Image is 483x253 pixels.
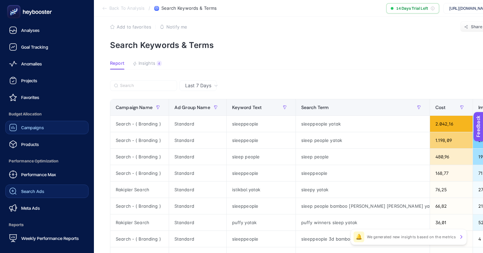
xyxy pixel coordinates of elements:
[174,105,210,110] span: Ad Group Name
[5,91,89,104] a: Favorites
[5,121,89,134] a: Campaigns
[471,24,483,30] span: Share
[110,24,151,30] button: Add to favorites
[5,232,89,245] a: Weekly Performance Reports
[296,149,430,165] div: sleep people
[430,149,473,165] div: 480,96
[5,57,89,70] a: Anomalies
[166,24,187,30] span: Notify me
[296,214,430,231] div: puffy winners sleep yatak
[110,61,124,66] span: Report
[21,95,39,100] span: Favorites
[5,154,89,168] span: Performance Optimization
[227,116,296,132] div: sleeppeople
[169,132,226,148] div: Standard
[5,23,89,37] a: Analyses
[109,6,145,11] span: Back To Analysis
[110,182,169,198] div: Rakipler Search
[169,231,226,247] div: Standard
[227,149,296,165] div: sleep people
[110,198,169,214] div: Search - ( Branding )
[430,165,473,181] div: 168,77
[430,214,473,231] div: 36,01
[5,168,89,181] a: Performance Max
[396,6,428,11] span: 14 Days Trial Left
[296,231,430,247] div: sleeppeople 3d bamboo [PERSON_NAME]
[227,182,296,198] div: istikbal yatak
[110,149,169,165] div: Search - ( Branding )
[21,172,56,177] span: Performance Max
[110,132,169,148] div: Search - ( Branding )
[21,78,37,83] span: Projects
[110,214,169,231] div: Rakipler Search
[5,218,89,232] span: Reports
[227,214,296,231] div: puffy yatak
[169,198,226,214] div: Standard
[296,132,430,148] div: sleep people yatak
[139,61,155,66] span: Insights
[21,44,48,50] span: Goal Tracking
[296,198,430,214] div: sleep people bamboo [PERSON_NAME] [PERSON_NAME] yatak
[435,105,446,110] span: Cost
[120,83,173,88] input: Search
[430,198,473,214] div: 66,82
[227,231,296,247] div: sleeppeople
[227,165,296,181] div: sleeppeople
[169,165,226,181] div: Standard
[21,125,44,130] span: Campaigns
[169,214,226,231] div: Standard
[160,24,187,30] button: Notify me
[227,132,296,148] div: sleeppeople
[296,116,430,132] div: sleeppeople yatak
[227,198,296,214] div: sleeppeople
[430,116,473,132] div: 2.042,16
[5,107,89,121] span: Budget Allocation
[110,165,169,181] div: Search - ( Branding )
[21,189,44,194] span: Search Ads
[110,231,169,247] div: Search - ( Branding )
[21,61,42,66] span: Anomalies
[169,149,226,165] div: Standard
[21,142,39,147] span: Products
[21,28,40,33] span: Analyses
[5,138,89,151] a: Products
[5,40,89,54] a: Goal Tracking
[117,24,151,30] span: Add to favorites
[367,234,456,240] p: We generated new insights based on the metrics
[157,61,162,66] div: 4
[232,105,262,110] span: Keyword Text
[301,105,329,110] span: Search Term
[430,182,473,198] div: 76,25
[185,82,211,89] span: Last 7 Days
[296,182,430,198] div: sleepy yatak
[5,201,89,215] a: Meta Ads
[169,116,226,132] div: Standard
[5,74,89,87] a: Projects
[110,116,169,132] div: Search - ( Branding )
[21,205,40,211] span: Meta Ads
[21,236,79,241] span: Weekly Performance Reports
[5,185,89,198] a: Search Ads
[169,182,226,198] div: Standard
[4,2,25,7] span: Feedback
[149,5,150,11] span: /
[116,105,153,110] span: Campaign Name
[354,232,364,242] div: 🔔
[296,165,430,181] div: sleeppeople
[430,132,473,148] div: 1.198,09
[161,6,217,11] span: Search Keywords & Terms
